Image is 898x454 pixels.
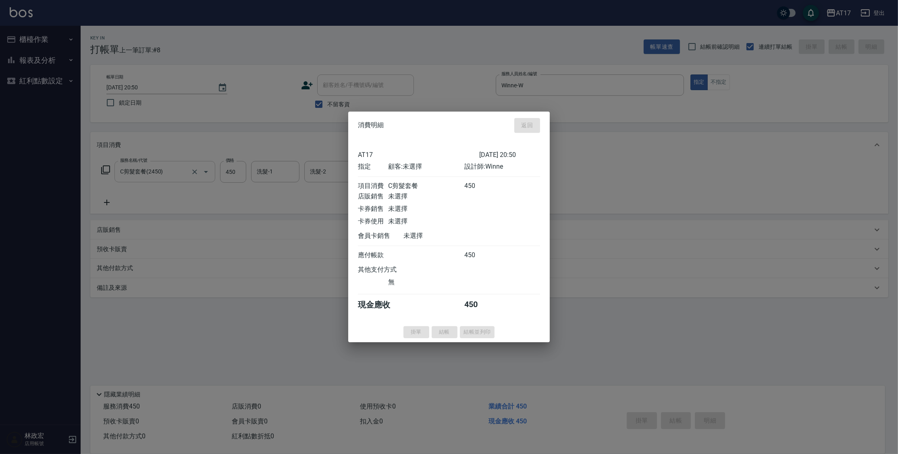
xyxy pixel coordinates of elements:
div: 卡券使用 [358,217,388,226]
div: 現金應收 [358,299,403,310]
div: 未選擇 [388,217,464,226]
div: C剪髮套餐 [388,182,464,190]
div: 會員卡銷售 [358,232,403,240]
div: 卡券銷售 [358,205,388,213]
div: 其他支付方式 [358,266,419,274]
div: 未選擇 [403,232,479,240]
div: 店販銷售 [358,192,388,201]
div: [DATE] 20:50 [479,151,540,159]
span: 消費明細 [358,122,384,130]
div: 項目消費 [358,182,388,190]
div: 設計師: Winne [464,163,540,171]
div: 450 [464,182,495,190]
div: 未選擇 [388,205,464,213]
div: 450 [464,299,495,310]
div: 指定 [358,163,388,171]
div: 顧客: 未選擇 [388,163,464,171]
div: AT17 [358,151,479,159]
div: 應付帳款 [358,251,388,260]
div: 450 [464,251,495,260]
div: 無 [388,278,464,287]
div: 未選擇 [388,192,464,201]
